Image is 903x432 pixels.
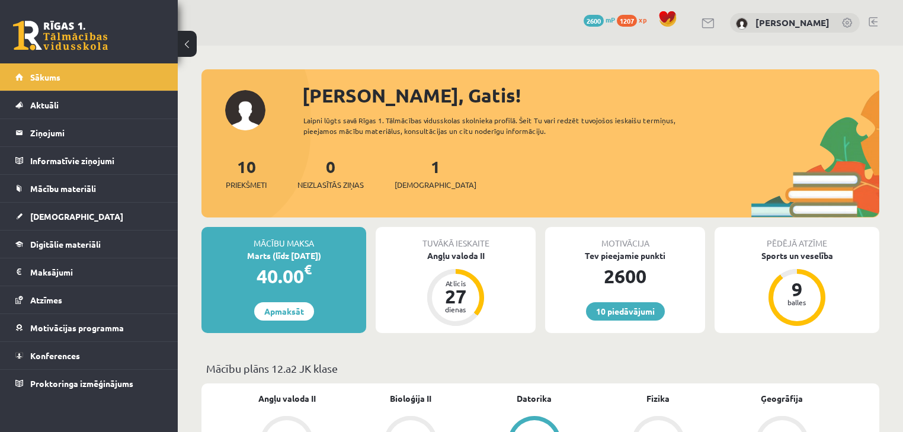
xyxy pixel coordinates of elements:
a: Ģeogrāfija [761,392,803,405]
span: [DEMOGRAPHIC_DATA] [30,211,123,222]
div: [PERSON_NAME], Gatis! [302,81,879,110]
p: Mācību plāns 12.a2 JK klase [206,360,875,376]
span: Sākums [30,72,60,82]
a: Bioloģija II [390,392,431,405]
a: Mācību materiāli [15,175,163,202]
div: balles [779,299,815,306]
a: Informatīvie ziņojumi [15,147,163,174]
a: 0Neizlasītās ziņas [297,156,364,191]
legend: Ziņojumi [30,119,163,146]
span: [DEMOGRAPHIC_DATA] [395,179,476,191]
a: 2600 mP [584,15,615,24]
a: 1207 xp [617,15,652,24]
div: Atlicis [438,280,473,287]
div: Laipni lūgts savā Rīgas 1. Tālmācības vidusskolas skolnieka profilā. Šeit Tu vari redzēt tuvojošo... [303,115,710,136]
a: Fizika [646,392,670,405]
span: Digitālie materiāli [30,239,101,249]
a: Maksājumi [15,258,163,286]
span: Aktuāli [30,100,59,110]
span: Proktoringa izmēģinājums [30,378,133,389]
a: 1[DEMOGRAPHIC_DATA] [395,156,476,191]
div: Angļu valoda II [376,249,536,262]
a: Motivācijas programma [15,314,163,341]
a: Atzīmes [15,286,163,313]
a: Angļu valoda II Atlicis 27 dienas [376,249,536,328]
div: 2600 [545,262,705,290]
span: 2600 [584,15,604,27]
a: Rīgas 1. Tālmācības vidusskola [13,21,108,50]
div: 40.00 [201,262,366,290]
a: Datorika [517,392,552,405]
span: Mācību materiāli [30,183,96,194]
span: Motivācijas programma [30,322,124,333]
a: 10Priekšmeti [226,156,267,191]
a: Sports un veselība 9 balles [715,249,879,328]
a: Proktoringa izmēģinājums [15,370,163,397]
div: Tuvākā ieskaite [376,227,536,249]
span: € [304,261,312,278]
div: Marts (līdz [DATE]) [201,249,366,262]
a: [PERSON_NAME] [755,17,830,28]
a: 10 piedāvājumi [586,302,665,321]
div: Motivācija [545,227,705,249]
a: [DEMOGRAPHIC_DATA] [15,203,163,230]
div: 27 [438,287,473,306]
span: Atzīmes [30,295,62,305]
div: 9 [779,280,815,299]
img: Gatis Pormalis [736,18,748,30]
a: Ziņojumi [15,119,163,146]
span: Konferences [30,350,80,361]
span: Priekšmeti [226,179,267,191]
a: Angļu valoda II [258,392,316,405]
span: 1207 [617,15,637,27]
div: Sports un veselība [715,249,879,262]
a: Sākums [15,63,163,91]
span: xp [639,15,646,24]
span: Neizlasītās ziņas [297,179,364,191]
a: Apmaksāt [254,302,314,321]
span: mP [606,15,615,24]
a: Aktuāli [15,91,163,119]
a: Digitālie materiāli [15,231,163,258]
div: Pēdējā atzīme [715,227,879,249]
legend: Maksājumi [30,258,163,286]
a: Konferences [15,342,163,369]
div: dienas [438,306,473,313]
div: Mācību maksa [201,227,366,249]
div: Tev pieejamie punkti [545,249,705,262]
legend: Informatīvie ziņojumi [30,147,163,174]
